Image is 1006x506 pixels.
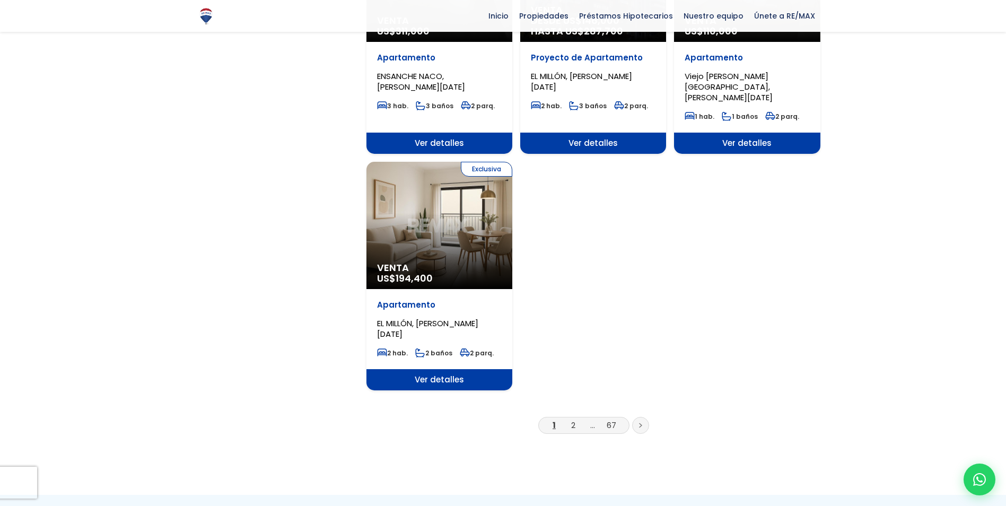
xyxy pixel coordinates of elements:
span: EL MILLÓN, [PERSON_NAME][DATE] [531,71,632,92]
span: Propiedades [514,8,574,24]
span: 2 parq. [614,101,648,110]
span: HASTA US$ [531,26,655,37]
a: 1 [553,420,556,431]
span: Venta [377,263,502,273]
span: Inicio [483,8,514,24]
span: Viejo [PERSON_NAME][GEOGRAPHIC_DATA], [PERSON_NAME][DATE] [685,71,773,103]
span: Únete a RE/MAX [749,8,820,24]
span: ENSANCHE NACO, [PERSON_NAME][DATE] [377,71,465,92]
span: 2 parq. [765,112,799,121]
span: 3 baños [416,101,453,110]
span: EL MILLÓN, [PERSON_NAME][DATE] [377,318,478,339]
span: DESDE US$ [531,15,655,37]
span: Ver detalles [520,133,666,154]
span: 2 hab. [531,101,562,110]
span: Ver detalles [366,369,512,390]
span: 194,400 [396,272,433,285]
span: 3 hab. [377,101,408,110]
span: 2 parq. [461,101,495,110]
p: Apartamento [377,300,502,310]
a: Exclusiva Venta US$194,400 Apartamento EL MILLÓN, [PERSON_NAME][DATE] 2 hab. 2 baños 2 parq. Ver ... [366,162,512,390]
span: 3 baños [569,101,607,110]
span: Nuestro equipo [678,8,749,24]
span: 1 hab. [685,112,714,121]
span: 2 parq. [460,348,494,357]
span: US$ [377,272,433,285]
img: Logo de REMAX [197,7,215,25]
a: 2 [571,420,575,431]
p: Proyecto de Apartamento [531,53,655,63]
span: Préstamos Hipotecarios [574,8,678,24]
span: 1 baños [722,112,758,121]
p: Apartamento [685,53,809,63]
a: ... [590,420,595,431]
span: 2 baños [415,348,452,357]
a: 67 [607,420,616,431]
span: 2 hab. [377,348,408,357]
span: Ver detalles [674,133,820,154]
span: Ver detalles [366,133,512,154]
p: Apartamento [377,53,502,63]
span: Exclusiva [461,162,512,177]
